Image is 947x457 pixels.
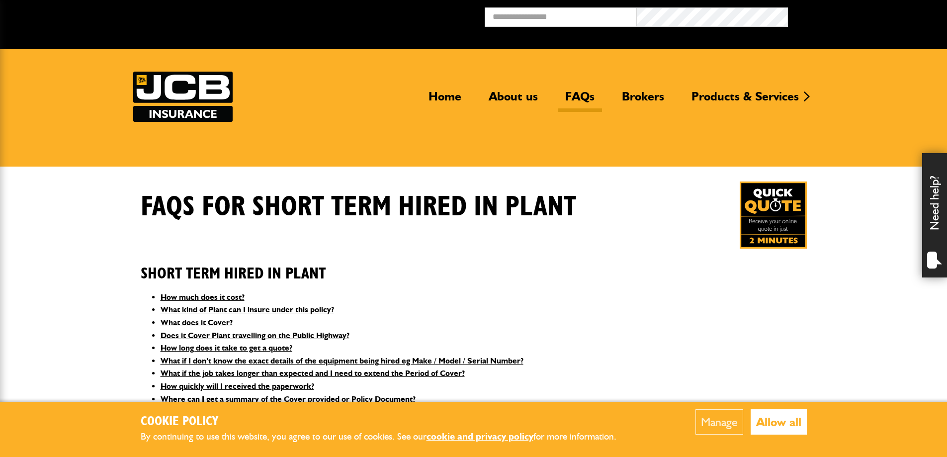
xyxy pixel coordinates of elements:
h2: Short Term Hired In Plant [141,249,807,283]
a: Brokers [614,89,672,112]
h1: FAQS for Short Term Hired In Plant [141,190,576,224]
a: How much does it cost? [161,292,245,302]
button: Broker Login [788,7,940,23]
a: Products & Services [684,89,806,112]
a: About us [481,89,545,112]
a: Home [421,89,469,112]
h2: Cookie Policy [141,414,633,430]
a: cookie and privacy policy [427,431,533,442]
div: Need help? [922,153,947,277]
img: Quick Quote [740,182,807,249]
a: How quickly will I received the paperwork? [161,381,314,391]
a: What if I don’t know the exact details of the equipment being hired eg Make / Model / Serial Number? [161,356,523,366]
a: Where can I get a summary of the Cover provided or Policy Document? [161,394,416,404]
button: Manage [695,409,743,435]
a: Get your insurance quote in just 2-minutes [740,182,807,249]
a: What does it Cover? [161,318,233,327]
a: What if the job takes longer than expected and I need to extend the Period of Cover? [161,368,465,378]
a: JCB Insurance Services [133,72,233,122]
a: How long does it take to get a quote? [161,343,292,353]
a: Does it Cover Plant travelling on the Public Highway? [161,331,349,340]
a: FAQs [558,89,602,112]
button: Allow all [751,409,807,435]
img: JCB Insurance Services logo [133,72,233,122]
p: By continuing to use this website, you agree to our use of cookies. See our for more information. [141,429,633,445]
a: What kind of Plant can I insure under this policy? [161,305,334,314]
